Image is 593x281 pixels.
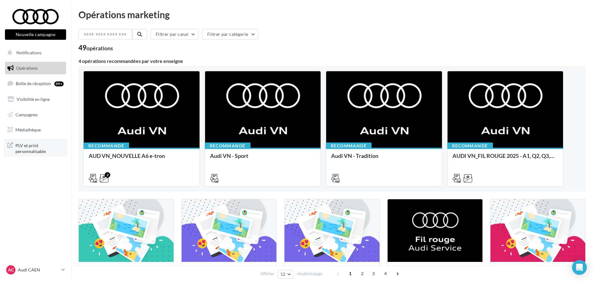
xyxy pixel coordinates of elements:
div: Recommandé [83,143,129,149]
div: Audi VN - Tradition [331,153,437,165]
a: Médiathèque [4,123,67,136]
div: 2 [105,172,110,178]
button: 12 [278,270,293,279]
span: 1 [345,269,355,279]
span: 4 [381,269,390,279]
span: Boîte de réception [16,81,51,86]
span: 12 [280,272,286,277]
a: Visibilité en ligne [4,93,67,106]
div: Opérations marketing [78,10,586,19]
button: Notifications [4,46,65,59]
span: Visibilité en ligne [17,97,50,102]
div: 4 opérations recommandées par votre enseigne [78,59,586,64]
button: Filtrer par catégorie [202,29,258,39]
span: Notifications [16,50,41,55]
span: Campagnes [15,112,38,117]
div: Recommandé [447,143,493,149]
div: 49 [78,44,113,51]
span: Médiathèque [15,127,41,132]
a: AC Audi CAEN [5,264,66,276]
div: Recommandé [326,143,372,149]
div: AUDI VN_FIL ROUGE 2025 - A1, Q2, Q3, Q5 et Q4 e-tron [452,153,558,165]
div: Recommandé [205,143,250,149]
span: Opérations [16,65,38,71]
div: AUD VN_NOUVELLE A6 e-tron [89,153,195,165]
span: AC [8,267,14,273]
div: Audi VN - Sport [210,153,316,165]
span: Afficher [260,271,274,277]
span: 2 [357,269,367,279]
div: Open Intercom Messenger [572,260,587,275]
button: Nouvelle campagne [5,29,66,40]
button: Filtrer par canal [150,29,199,39]
span: 3 [368,269,378,279]
div: opérations [86,45,113,51]
a: Boîte de réception99+ [4,77,67,90]
a: Opérations [4,62,67,75]
span: résultats/page [297,271,322,277]
a: PLV et print personnalisable [4,139,67,157]
div: 99+ [54,81,64,86]
a: Campagnes [4,108,67,121]
span: PLV et print personnalisable [15,141,64,155]
p: Audi CAEN [18,267,59,273]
